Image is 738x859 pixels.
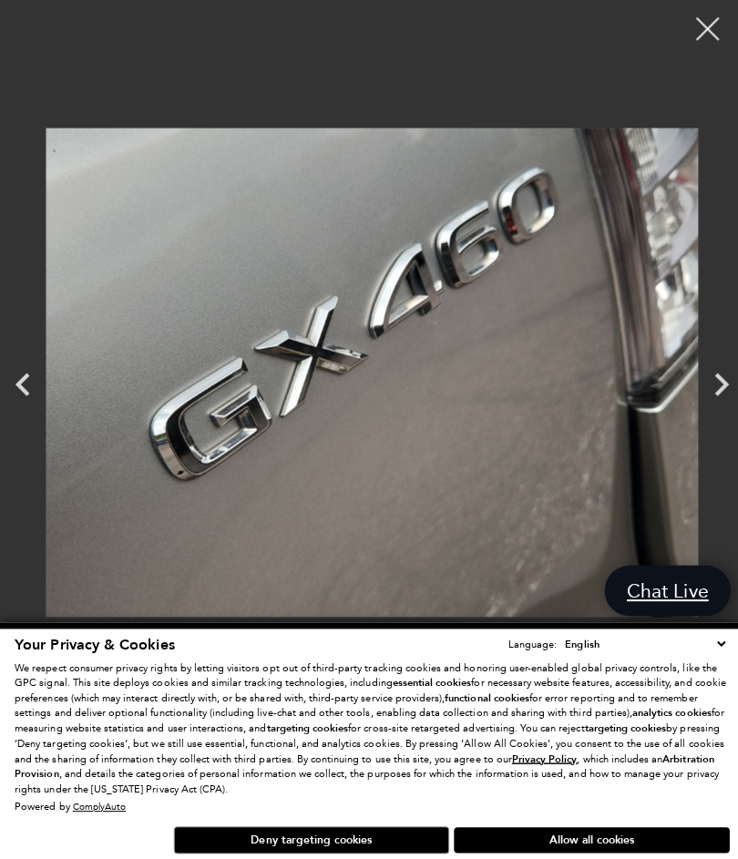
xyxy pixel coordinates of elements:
[441,689,525,702] strong: functional cookies
[46,14,692,731] img: Used 2023 Atomic Silver Lexus 460 image 27
[15,798,125,809] div: Powered by
[612,577,712,601] span: Chat Live
[556,633,723,650] select: Language Select
[389,673,467,687] strong: essential cookies
[627,703,705,717] strong: analytics cookies
[72,797,125,809] a: ComplyAuto
[264,719,345,732] strong: targeting cookies
[504,637,552,647] div: Language:
[172,823,446,850] button: Deny targeting cookies
[15,749,708,778] strong: Arbitration Provision
[600,564,724,614] a: Chat Live
[692,353,738,416] div: Next
[450,823,723,849] button: Allow all cookies
[507,749,572,762] u: Privacy Policy
[15,659,723,794] p: We respect consumer privacy rights by letting visitors opt out of third-party tracking cookies an...
[15,632,173,652] span: Your Privacy & Cookies
[579,719,661,732] strong: targeting cookies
